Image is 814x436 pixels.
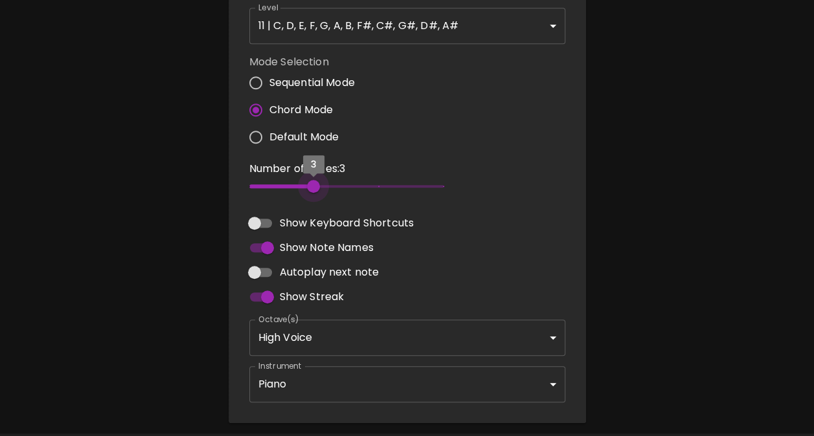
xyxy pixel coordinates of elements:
[258,314,299,325] label: Octave(s)
[280,289,345,305] span: Show Streak
[280,240,374,256] span: Show Note Names
[280,215,414,231] span: Show Keyboard Shortcuts
[311,158,317,171] span: 3
[258,360,302,371] label: Instrument
[249,320,565,356] div: High Voice
[249,8,565,44] div: 11 | C, D, E, F, G, A, B, F#, C#, G#, D#, A#
[269,129,339,145] span: Default Mode
[258,2,278,13] label: Level
[269,102,334,118] span: Chord Mode
[249,366,565,402] div: Piano
[269,75,355,91] span: Sequential Mode
[249,161,444,177] p: Number of Notes: 3
[280,265,379,280] span: Autoplay next note
[249,54,365,69] label: Mode Selection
